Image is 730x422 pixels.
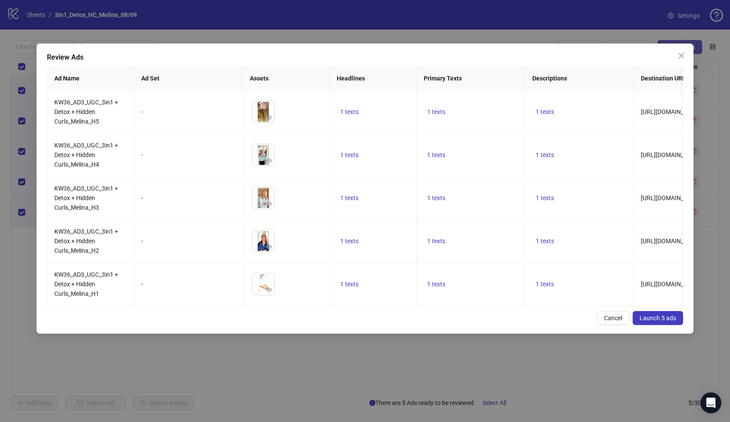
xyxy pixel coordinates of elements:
span: Launch 5 ads [640,315,676,322]
div: - [141,150,236,160]
span: eye [266,157,272,164]
button: Preview [264,198,274,209]
th: Ad Set [134,67,243,90]
button: Preview [264,285,274,295]
span: KW36_AD3_UGC_3in1 + Detox + Hidden Curls_Melina_H3 [54,185,118,211]
span: [URL][DOMAIN_NAME] [641,151,702,158]
button: 1 texts [532,279,557,289]
button: Preview [264,112,274,123]
div: - [141,236,236,246]
th: Headlines [330,67,417,90]
button: Preview [264,155,274,166]
span: 1 texts [340,238,358,244]
button: Launch 5 ads [633,311,683,325]
span: 1 texts [427,281,445,288]
button: Cancel [597,311,629,325]
div: - [141,279,236,289]
button: 1 texts [532,107,557,117]
span: eye [266,201,272,207]
button: 1 texts [337,193,362,203]
img: Asset 1 [252,144,274,166]
div: Review Ads [47,52,683,63]
button: 1 texts [337,279,362,289]
img: Asset 1 [252,273,274,295]
button: Close [674,49,688,63]
span: [URL][DOMAIN_NAME] [641,281,702,288]
span: Cancel [604,315,622,322]
span: 1 texts [340,151,358,158]
span: [URL][DOMAIN_NAME] [641,108,702,115]
img: Asset 1 [252,187,274,209]
span: KW36_AD3_UGC_3in1 + Detox + Hidden Curls_Melina_H4 [54,142,118,168]
span: 1 texts [536,281,554,288]
span: [URL][DOMAIN_NAME] [641,238,702,244]
button: 1 texts [532,236,557,246]
div: - [141,107,236,117]
span: eye [266,244,272,250]
span: eye [266,114,272,121]
button: 1 texts [424,107,449,117]
span: 1 texts [340,108,358,115]
span: 1 texts [536,194,554,201]
span: close [678,52,685,59]
span: 1 texts [427,151,445,158]
span: eye [266,287,272,293]
th: Ad Name [47,67,134,90]
span: KW36_AD3_UGC_3in1 + Detox + Hidden Curls_Melina_H1 [54,271,118,297]
span: 1 texts [536,238,554,244]
button: 1 texts [424,279,449,289]
th: Primary Texts [417,67,525,90]
button: 1 texts [337,236,362,246]
button: 1 texts [424,193,449,203]
span: 1 texts [427,238,445,244]
button: 1 texts [424,236,449,246]
span: 1 texts [340,281,358,288]
button: Preview [264,241,274,252]
span: [URL][DOMAIN_NAME] [641,194,702,201]
span: KW36_AD3_UGC_3in1 + Detox + Hidden Curls_Melina_H2 [54,228,118,254]
button: 1 texts [337,107,362,117]
span: 1 texts [536,108,554,115]
th: Descriptions [525,67,634,90]
img: Asset 1 [252,230,274,252]
span: 1 texts [340,194,358,201]
span: 1 texts [427,194,445,201]
div: Open Intercom Messenger [700,392,721,413]
th: Assets [243,67,330,90]
div: - [141,193,236,203]
th: Destination URL [634,67,721,90]
button: 1 texts [532,193,557,203]
span: 1 texts [427,108,445,115]
span: 1 texts [536,151,554,158]
button: 1 texts [337,150,362,160]
button: 1 texts [424,150,449,160]
button: 1 texts [532,150,557,160]
span: KW36_AD3_UGC_3in1 + Detox + Hidden Curls_Melina_H5 [54,99,118,125]
img: Asset 1 [252,101,274,123]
